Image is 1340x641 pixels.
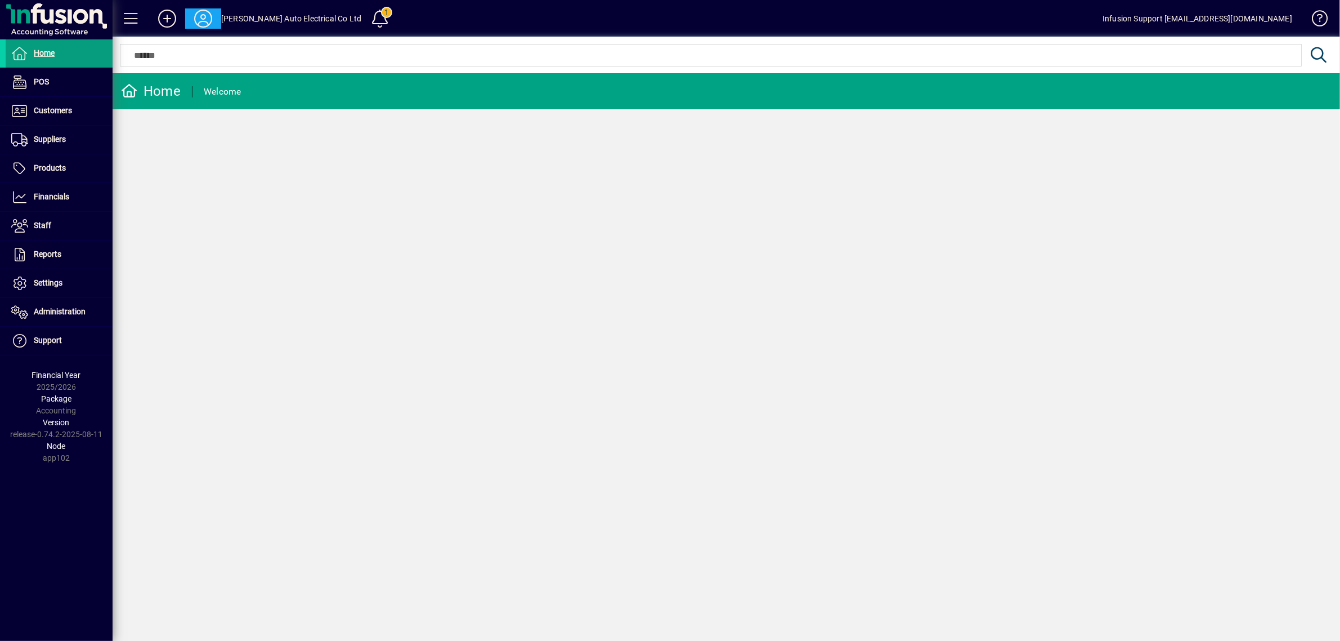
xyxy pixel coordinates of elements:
[6,97,113,125] a: Customers
[6,126,113,154] a: Suppliers
[34,135,66,144] span: Suppliers
[34,106,72,115] span: Customers
[41,394,71,403] span: Package
[6,327,113,355] a: Support
[121,82,181,100] div: Home
[34,250,61,259] span: Reports
[47,442,66,451] span: Node
[6,68,113,96] a: POS
[6,298,113,326] a: Administration
[34,221,51,230] span: Staff
[6,269,113,297] a: Settings
[34,307,86,316] span: Administration
[221,10,361,28] div: [PERSON_NAME] Auto Electrical Co Ltd
[6,241,113,269] a: Reports
[1303,2,1326,39] a: Knowledge Base
[34,336,62,345] span: Support
[32,371,81,380] span: Financial Year
[6,154,113,182] a: Products
[34,77,49,86] span: POS
[34,192,69,201] span: Financials
[149,8,185,29] button: Add
[1103,10,1292,28] div: Infusion Support [EMAIL_ADDRESS][DOMAIN_NAME]
[34,163,66,172] span: Products
[34,48,55,57] span: Home
[43,418,70,427] span: Version
[6,212,113,240] a: Staff
[34,278,62,287] span: Settings
[6,183,113,211] a: Financials
[185,8,221,29] button: Profile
